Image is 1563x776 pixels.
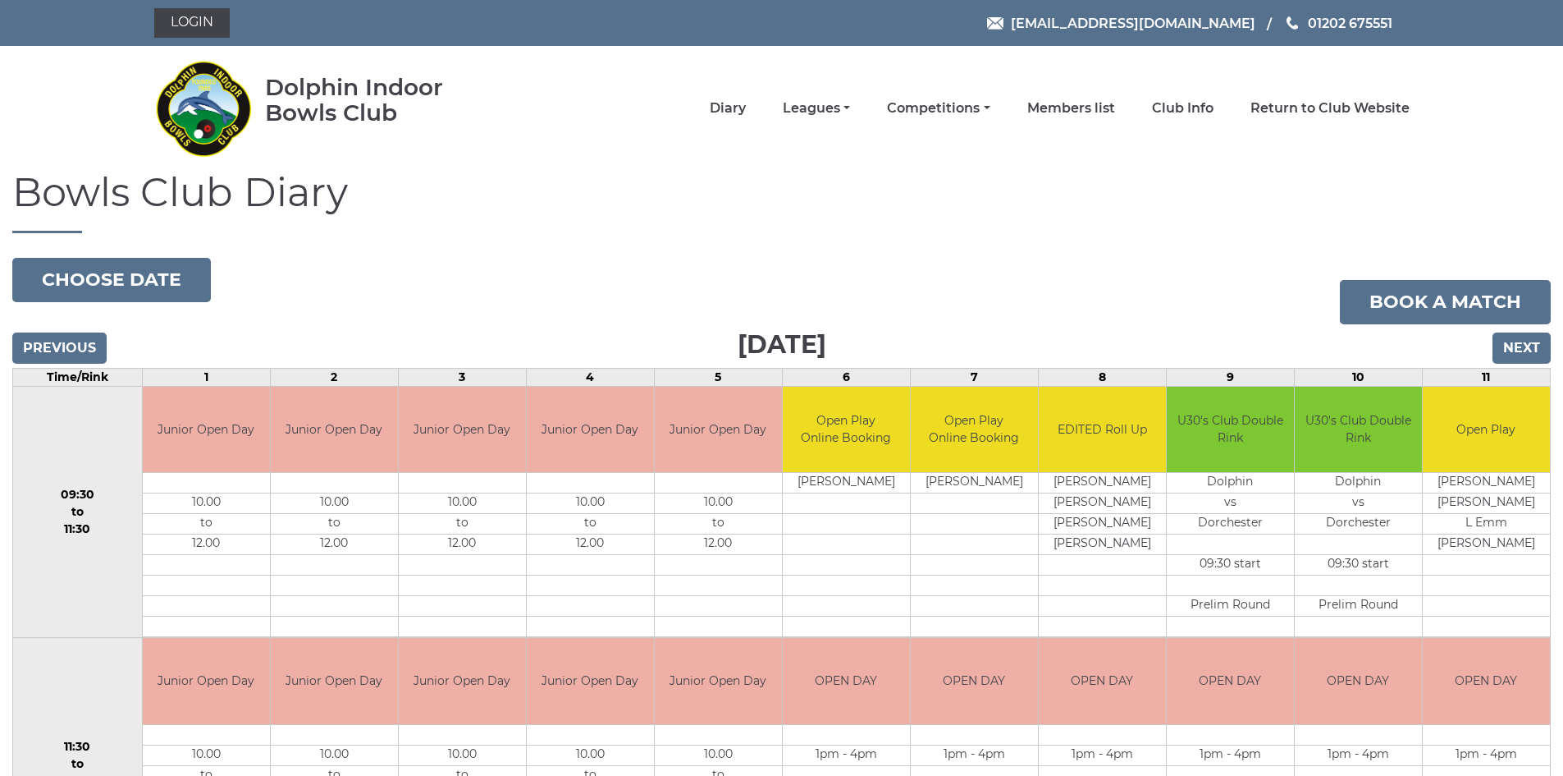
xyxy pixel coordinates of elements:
td: 10.00 [655,745,782,765]
td: to [527,514,654,535]
td: 10.00 [655,494,782,514]
td: 10.00 [399,494,526,514]
td: Time/Rink [13,368,143,386]
td: 7 [910,368,1038,386]
td: 8 [1038,368,1166,386]
td: Junior Open Day [399,387,526,473]
img: Email [987,17,1003,30]
td: 11 [1422,368,1550,386]
td: Junior Open Day [527,387,654,473]
div: Dolphin Indoor Bowls Club [265,75,496,126]
td: 12.00 [655,535,782,555]
td: [PERSON_NAME] [1423,473,1550,494]
td: vs [1167,494,1294,514]
td: 10.00 [527,494,654,514]
td: 5 [654,368,782,386]
a: Book a match [1340,280,1551,324]
td: 4 [526,368,654,386]
td: to [271,514,398,535]
td: 12.00 [271,535,398,555]
td: Junior Open Day [399,638,526,724]
td: 6 [782,368,910,386]
td: 10.00 [143,494,270,514]
span: [EMAIL_ADDRESS][DOMAIN_NAME] [1011,15,1255,30]
td: EDITED Roll Up [1039,387,1166,473]
a: Login [154,8,230,38]
td: [PERSON_NAME] [1423,494,1550,514]
img: Dolphin Indoor Bowls Club [154,51,253,166]
td: Junior Open Day [655,387,782,473]
td: 9 [1166,368,1294,386]
td: [PERSON_NAME] [1039,473,1166,494]
td: [PERSON_NAME] [1039,494,1166,514]
td: Junior Open Day [143,638,270,724]
td: [PERSON_NAME] [911,473,1038,494]
td: U30's Club Double Rink [1167,387,1294,473]
td: Dolphin [1167,473,1294,494]
a: Email [EMAIL_ADDRESS][DOMAIN_NAME] [987,13,1255,34]
td: 12.00 [143,535,270,555]
input: Previous [12,333,107,364]
td: 10.00 [527,745,654,765]
img: Phone us [1287,16,1298,30]
td: 1pm - 4pm [1423,745,1550,765]
td: 2 [270,368,398,386]
td: Junior Open Day [655,638,782,724]
a: Leagues [783,99,850,117]
td: Open Play Online Booking [783,387,910,473]
td: 10.00 [399,745,526,765]
td: 1pm - 4pm [783,745,910,765]
td: to [655,514,782,535]
td: OPEN DAY [1167,638,1294,724]
td: Dolphin [1295,473,1422,494]
a: Competitions [887,99,989,117]
td: OPEN DAY [1039,638,1166,724]
a: Club Info [1152,99,1213,117]
td: 10 [1294,368,1422,386]
td: 10.00 [271,494,398,514]
td: Open Play Online Booking [911,387,1038,473]
h1: Bowls Club Diary [12,171,1551,233]
td: 1pm - 4pm [1167,745,1294,765]
td: 10.00 [143,745,270,765]
td: 09:30 to 11:30 [13,386,143,638]
td: 09:30 start [1295,555,1422,576]
td: to [399,514,526,535]
td: [PERSON_NAME] [1039,535,1166,555]
td: OPEN DAY [911,638,1038,724]
td: Junior Open Day [271,387,398,473]
span: 01202 675551 [1308,15,1392,30]
a: Phone us 01202 675551 [1284,13,1392,34]
td: [PERSON_NAME] [1423,535,1550,555]
td: 10.00 [271,745,398,765]
td: OPEN DAY [783,638,910,724]
td: Open Play [1423,387,1550,473]
td: 12.00 [399,535,526,555]
td: 3 [398,368,526,386]
td: [PERSON_NAME] [783,473,910,494]
input: Next [1492,333,1551,364]
td: Prelim Round [1295,596,1422,617]
td: 1pm - 4pm [1295,745,1422,765]
td: Dorchester [1295,514,1422,535]
td: OPEN DAY [1295,638,1422,724]
td: Junior Open Day [271,638,398,724]
td: [PERSON_NAME] [1039,514,1166,535]
td: Dorchester [1167,514,1294,535]
td: Prelim Round [1167,596,1294,617]
a: Diary [710,99,746,117]
td: L Emm [1423,514,1550,535]
td: to [143,514,270,535]
td: 1pm - 4pm [911,745,1038,765]
a: Return to Club Website [1250,99,1410,117]
td: 1pm - 4pm [1039,745,1166,765]
td: 1 [142,368,270,386]
a: Members list [1027,99,1115,117]
td: U30's Club Double Rink [1295,387,1422,473]
td: Junior Open Day [527,638,654,724]
td: OPEN DAY [1423,638,1550,724]
td: 12.00 [527,535,654,555]
td: 09:30 start [1167,555,1294,576]
button: Choose date [12,258,211,302]
td: vs [1295,494,1422,514]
